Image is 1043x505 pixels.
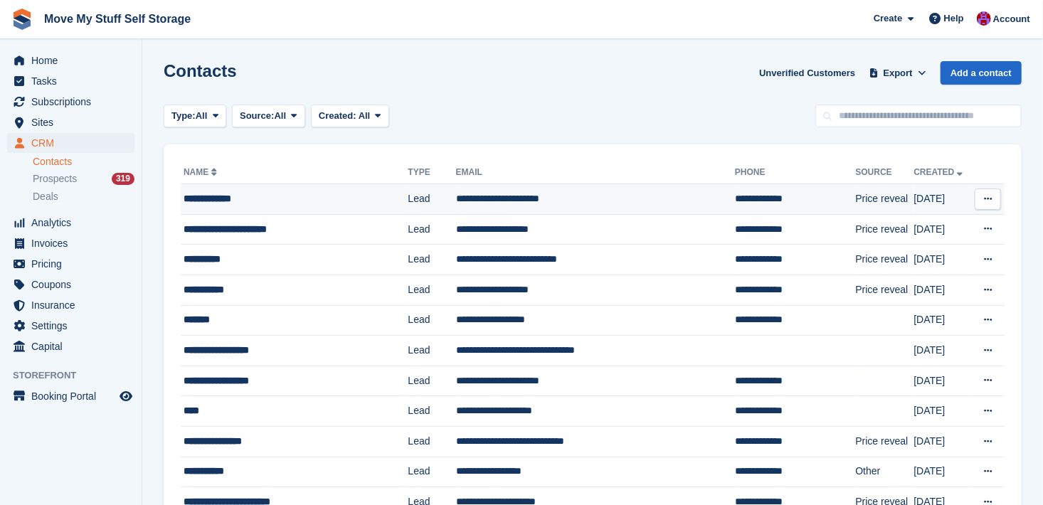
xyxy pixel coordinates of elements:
[408,275,456,305] td: Lead
[33,172,77,186] span: Prospects
[856,161,914,184] th: Source
[408,245,456,275] td: Lead
[31,51,117,70] span: Home
[7,133,134,153] a: menu
[7,213,134,233] a: menu
[13,368,142,383] span: Storefront
[941,61,1022,85] a: Add a contact
[914,457,971,487] td: [DATE]
[408,396,456,427] td: Lead
[7,71,134,91] a: menu
[408,366,456,396] td: Lead
[7,112,134,132] a: menu
[408,184,456,215] td: Lead
[914,184,971,215] td: [DATE]
[914,366,971,396] td: [DATE]
[7,336,134,356] a: menu
[7,275,134,294] a: menu
[33,155,134,169] a: Contacts
[112,173,134,185] div: 319
[31,254,117,274] span: Pricing
[31,233,117,253] span: Invoices
[944,11,964,26] span: Help
[456,161,735,184] th: Email
[7,51,134,70] a: menu
[867,61,929,85] button: Export
[164,105,226,128] button: Type: All
[884,66,913,80] span: Export
[232,105,305,128] button: Source: All
[856,426,914,457] td: Price reveal
[164,61,237,80] h1: Contacts
[993,12,1030,26] span: Account
[874,11,902,26] span: Create
[914,245,971,275] td: [DATE]
[856,275,914,305] td: Price reveal
[31,336,117,356] span: Capital
[856,184,914,215] td: Price reveal
[31,133,117,153] span: CRM
[33,190,58,203] span: Deals
[914,167,965,177] a: Created
[408,161,456,184] th: Type
[31,92,117,112] span: Subscriptions
[914,396,971,427] td: [DATE]
[196,109,208,123] span: All
[7,233,134,253] a: menu
[753,61,861,85] a: Unverified Customers
[11,9,33,30] img: stora-icon-8386f47178a22dfd0bd8f6a31ec36ba5ce8667c1dd55bd0f319d3a0aa187defe.svg
[7,386,134,406] a: menu
[7,254,134,274] a: menu
[856,457,914,487] td: Other
[311,105,389,128] button: Created: All
[38,7,196,31] a: Move My Stuff Self Storage
[359,110,371,121] span: All
[31,275,117,294] span: Coupons
[977,11,991,26] img: Carrie Machin
[735,161,855,184] th: Phone
[7,92,134,112] a: menu
[914,275,971,305] td: [DATE]
[171,109,196,123] span: Type:
[914,214,971,245] td: [DATE]
[914,305,971,336] td: [DATE]
[275,109,287,123] span: All
[408,214,456,245] td: Lead
[856,214,914,245] td: Price reveal
[33,189,134,204] a: Deals
[319,110,356,121] span: Created:
[31,71,117,91] span: Tasks
[408,305,456,336] td: Lead
[31,295,117,315] span: Insurance
[31,213,117,233] span: Analytics
[408,457,456,487] td: Lead
[914,426,971,457] td: [DATE]
[117,388,134,405] a: Preview store
[914,336,971,366] td: [DATE]
[408,426,456,457] td: Lead
[7,295,134,315] a: menu
[31,316,117,336] span: Settings
[408,336,456,366] td: Lead
[856,245,914,275] td: Price reveal
[33,171,134,186] a: Prospects 319
[31,112,117,132] span: Sites
[31,386,117,406] span: Booking Portal
[240,109,274,123] span: Source:
[184,167,220,177] a: Name
[7,316,134,336] a: menu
